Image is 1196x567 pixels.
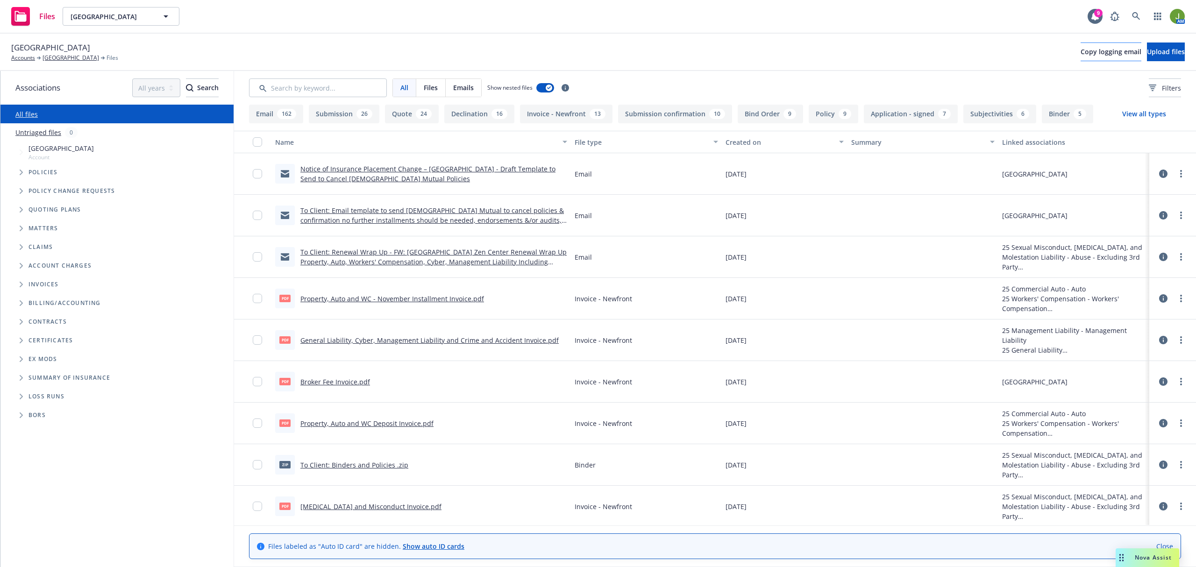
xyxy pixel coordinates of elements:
a: Property, Auto and WC Deposit Invoice.pdf [300,419,434,428]
a: more [1175,334,1187,346]
input: Toggle Row Selected [253,377,262,386]
span: Invoice - Newfront [575,418,632,428]
span: Copy logging email [1081,47,1141,56]
div: 5 [1074,109,1086,119]
a: General Liability, Cyber, Management Liability and Crime and Accident Invoice.pdf [300,336,559,345]
a: more [1175,376,1187,387]
a: Show auto ID cards [403,542,464,551]
span: Invoice - Newfront [575,502,632,511]
span: Matters [28,226,58,231]
div: 25 General Liability [1002,345,1146,355]
div: Search [186,79,219,97]
button: Bind Order [738,105,803,123]
input: Search by keyword... [249,78,387,97]
div: Folder Tree Example [0,294,234,425]
a: All files [15,110,38,119]
a: Files [7,3,59,29]
span: Filters [1149,83,1181,93]
span: [DATE] [726,418,747,428]
div: Drag to move [1116,548,1127,567]
span: pdf [279,419,291,426]
input: Toggle Row Selected [253,335,262,345]
span: Invoices [28,282,59,287]
button: File type [571,131,722,153]
button: Copy logging email [1081,43,1141,61]
span: Account charges [28,263,92,269]
button: SearchSearch [186,78,219,97]
button: Binder [1042,105,1093,123]
a: Report a Bug [1105,7,1124,26]
span: Claims [28,244,53,250]
span: Email [575,169,592,179]
span: Invoice - Newfront [575,335,632,345]
a: more [1175,210,1187,221]
span: Email [575,211,592,220]
div: [GEOGRAPHIC_DATA] [1002,377,1068,387]
span: Policies [28,170,58,175]
svg: Search [186,84,193,92]
span: [DATE] [726,211,747,220]
button: Name [271,131,571,153]
a: To Client: Binders and Policies .zip [300,461,408,469]
div: 25 Workers' Compensation - Workers' Compensation [1002,418,1146,438]
button: Upload files [1147,43,1185,61]
div: 24 [416,109,432,119]
a: more [1175,501,1187,512]
input: Toggle Row Selected [253,294,262,303]
div: 25 Sexual Misconduct, [MEDICAL_DATA], and Molestation Liability - Abuse - Excluding 3rd Party [1002,242,1146,272]
div: 6 [1017,109,1029,119]
div: Created on [726,137,833,147]
div: 25 Sexual Misconduct, [MEDICAL_DATA], and Molestation Liability - Abuse - Excluding 3rd Party [1002,450,1146,480]
span: Upload files [1147,47,1185,56]
input: Select all [253,137,262,147]
span: [DATE] [726,460,747,470]
span: Files [107,54,118,62]
span: pdf [279,503,291,510]
button: Subjectivities [963,105,1036,123]
a: more [1175,459,1187,470]
input: Toggle Row Selected [253,502,262,511]
span: [GEOGRAPHIC_DATA] [28,143,94,153]
button: Policy [809,105,858,123]
span: zip [279,461,291,468]
span: [DATE] [726,252,747,262]
span: BORs [28,412,46,418]
input: Toggle Row Selected [253,211,262,220]
a: more [1175,251,1187,262]
a: more [1175,168,1187,179]
span: pdf [279,378,291,385]
span: [DATE] [726,294,747,304]
input: Toggle Row Selected [253,169,262,178]
div: 9 [1094,9,1103,17]
span: Email [575,252,592,262]
div: Linked associations [1002,137,1146,147]
span: Billing/Accounting [28,300,101,306]
a: Broker Fee Invoice.pdf [300,377,370,386]
button: Submission confirmation [618,105,732,123]
span: Summary of insurance [28,375,110,381]
span: Loss Runs [28,394,64,399]
button: [GEOGRAPHIC_DATA] [63,7,179,26]
a: Accounts [11,54,35,62]
span: Nova Assist [1135,553,1172,561]
a: Search [1127,7,1146,26]
button: Summary [847,131,998,153]
span: [DATE] [726,377,747,387]
span: Files labeled as "Auto ID card" are hidden. [268,541,464,551]
button: Nova Assist [1116,548,1179,567]
div: File type [575,137,708,147]
div: 9 [783,109,796,119]
span: Certificates [28,338,73,343]
button: Email [249,105,303,123]
button: Invoice - Newfront [520,105,612,123]
a: [GEOGRAPHIC_DATA] [43,54,99,62]
input: Toggle Row Selected [253,418,262,428]
span: Policy change requests [28,188,115,194]
button: Filters [1149,78,1181,97]
div: 9 [839,109,851,119]
span: Associations [15,82,60,94]
span: Invoice - Newfront [575,377,632,387]
div: 25 Management Liability - Management Liability [1002,326,1146,345]
span: Filters [1162,83,1181,93]
span: Files [39,13,55,20]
